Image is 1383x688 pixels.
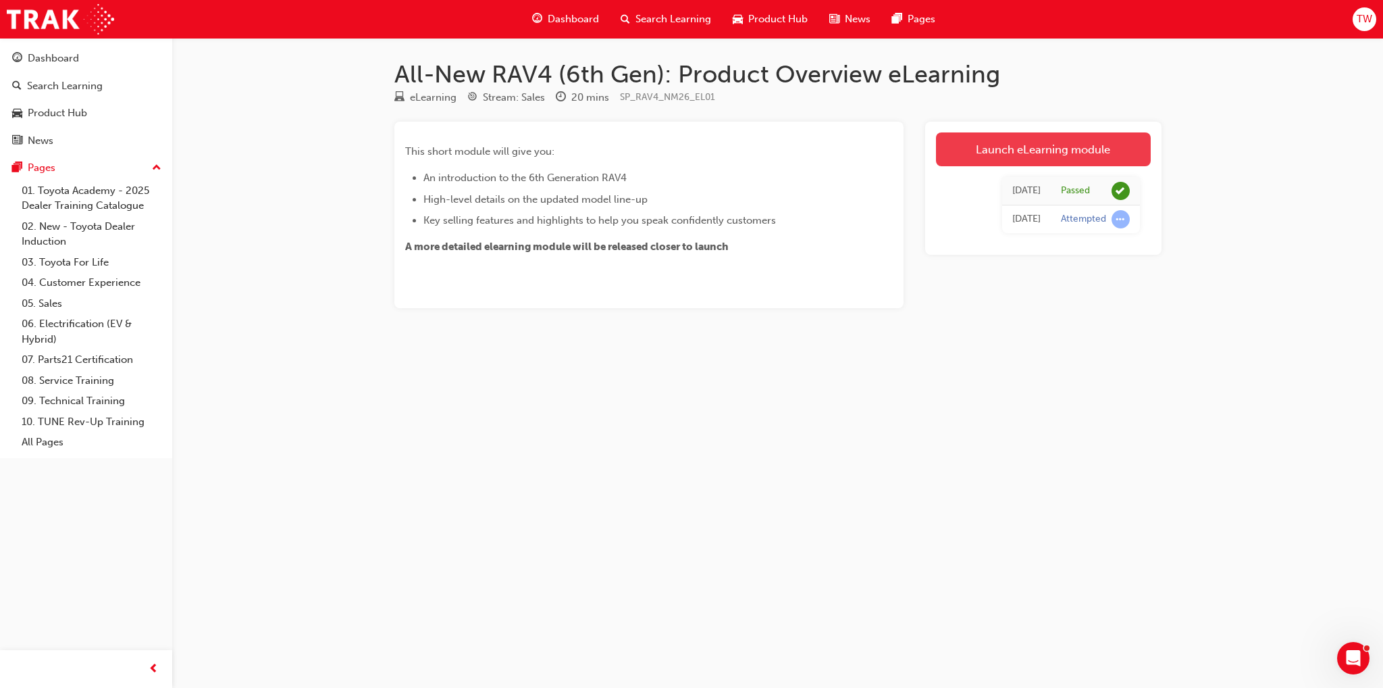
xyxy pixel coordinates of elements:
[16,216,167,252] a: 02. New - Toyota Dealer Induction
[1012,183,1041,199] div: Mon Sep 08 2025 09:21:01 GMT+0930 (Australian Central Standard Time)
[818,5,881,33] a: news-iconNews
[12,162,22,174] span: pages-icon
[571,90,609,105] div: 20 mins
[722,5,818,33] a: car-iconProduct Hub
[610,5,722,33] a: search-iconSearch Learning
[845,11,870,27] span: News
[5,101,167,126] a: Product Hub
[28,51,79,66] div: Dashboard
[936,132,1151,166] a: Launch eLearning module
[152,159,161,177] span: up-icon
[5,155,167,180] button: Pages
[16,370,167,391] a: 08. Service Training
[1337,642,1369,674] iframe: Intercom live chat
[28,105,87,121] div: Product Hub
[16,272,167,293] a: 04. Customer Experience
[16,412,167,433] a: 10. TUNE Rev-Up Training
[27,78,103,94] div: Search Learning
[12,80,22,93] span: search-icon
[881,5,946,33] a: pages-iconPages
[556,92,566,104] span: clock-icon
[1353,7,1376,31] button: TW
[1061,213,1106,226] div: Attempted
[12,53,22,65] span: guage-icon
[620,91,715,103] span: Learning resource code
[829,11,839,28] span: news-icon
[1012,212,1041,227] div: Mon Sep 08 2025 09:09:17 GMT+0930 (Australian Central Standard Time)
[16,391,167,412] a: 09. Technical Training
[28,160,55,176] div: Pages
[405,241,729,253] span: A more detailed elearning module will be released closer to launch
[5,74,167,99] a: Search Learning
[483,90,545,105] div: Stream: Sales
[733,11,743,28] span: car-icon
[908,11,935,27] span: Pages
[892,11,902,28] span: pages-icon
[1357,11,1372,27] span: TW
[394,89,456,106] div: Type
[423,172,627,184] span: An introduction to the 6th Generation RAV4
[556,89,609,106] div: Duration
[149,661,159,678] span: prev-icon
[5,46,167,71] a: Dashboard
[12,135,22,147] span: news-icon
[467,92,477,104] span: target-icon
[16,252,167,273] a: 03. Toyota For Life
[521,5,610,33] a: guage-iconDashboard
[635,11,711,27] span: Search Learning
[1061,185,1090,197] div: Passed
[12,107,22,120] span: car-icon
[405,145,554,157] span: This short module will give you:
[1112,182,1130,200] span: learningRecordVerb_PASS-icon
[5,43,167,155] button: DashboardSearch LearningProduct HubNews
[16,180,167,216] a: 01. Toyota Academy - 2025 Dealer Training Catalogue
[532,11,542,28] span: guage-icon
[7,4,114,34] img: Trak
[467,89,545,106] div: Stream
[423,193,648,205] span: High-level details on the updated model line-up
[16,314,167,349] a: 06. Electrification (EV & Hybrid)
[394,59,1162,89] h1: All-New RAV4 (6th Gen): Product Overview eLearning
[423,214,776,226] span: Key selling features and highlights to help you speak confidently customers
[548,11,599,27] span: Dashboard
[16,293,167,314] a: 05. Sales
[16,349,167,370] a: 07. Parts21 Certification
[16,432,167,453] a: All Pages
[28,133,53,149] div: News
[748,11,808,27] span: Product Hub
[1112,210,1130,228] span: learningRecordVerb_ATTEMPT-icon
[410,90,456,105] div: eLearning
[621,11,630,28] span: search-icon
[394,92,405,104] span: learningResourceType_ELEARNING-icon
[5,128,167,153] a: News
